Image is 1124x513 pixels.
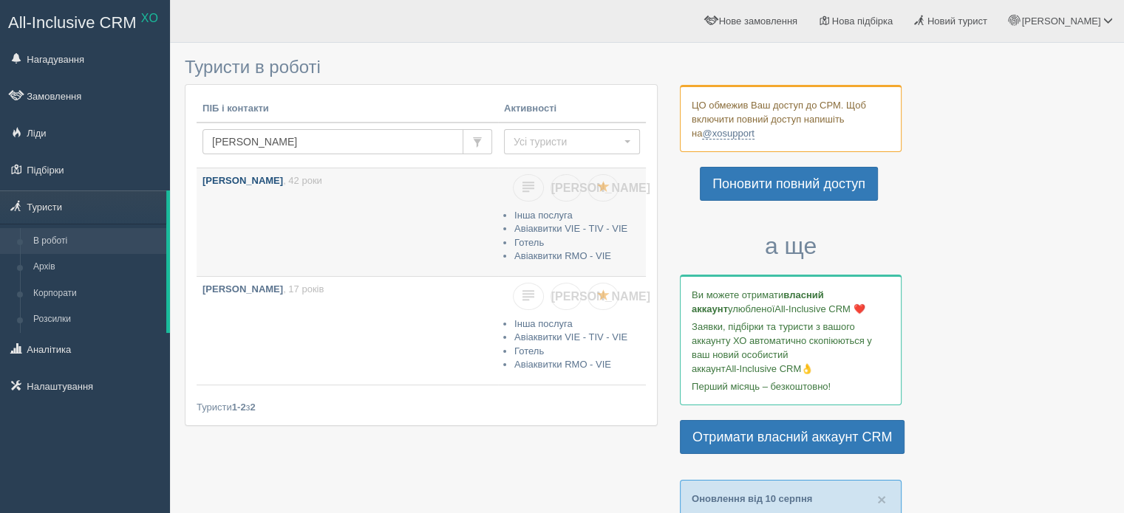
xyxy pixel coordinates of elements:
[283,175,322,186] span: , 42 роки
[877,491,886,508] span: ×
[680,85,902,152] div: ЦО обмежив Ваш доступ до СРМ. Щоб включити повний доступ напишіть на
[283,283,324,295] span: , 17 років
[551,174,582,202] a: [PERSON_NAME]
[774,303,865,314] span: All-Inclusive CRM ❤️
[185,57,321,77] span: Туристи в роботі
[514,237,544,248] a: Готель
[551,182,650,194] span: [PERSON_NAME]
[202,283,283,295] b: [PERSON_NAME]
[551,290,650,303] span: [PERSON_NAME]
[514,250,611,261] a: Авіаквитки RMO - VIE
[726,363,814,374] span: All-Inclusive CRM👌
[514,359,611,370] a: Авіаквитки RMO - VIE
[514,331,627,342] a: Авіаквитки VIE - TIV - VIE
[692,379,890,393] p: Перший місяць – безкоштовно!
[680,233,902,259] h3: а ще
[692,288,890,316] p: Ви можете отримати улюбленої
[702,128,754,140] a: @xosupport
[1021,16,1100,27] span: [PERSON_NAME]
[514,210,573,221] a: Інша послуга
[197,168,498,276] a: [PERSON_NAME], 42 роки
[202,129,463,154] input: Пошук за ПІБ, паспортом або контактами
[27,228,166,255] a: В роботі
[514,345,544,357] a: Готель
[251,402,256,413] b: 2
[692,320,890,376] p: Заявки, підбірки та туристи з вашого аккаунту ХО автоматично скопіюються у ваш новий особистий ак...
[514,223,627,234] a: Авіаквитки VIE - TIV - VIE
[8,13,137,32] span: All-Inclusive CRM
[551,283,582,310] a: [PERSON_NAME]
[197,400,646,414] div: Туристи з
[514,318,573,329] a: Інша послуга
[692,289,824,314] b: власний аккаунт
[927,16,987,27] span: Новий турист
[719,16,797,27] span: Нове замовлення
[504,129,640,154] button: Усі туристи
[877,492,886,507] button: Close
[498,96,646,123] th: Активності
[27,280,166,307] a: Корпорати
[680,420,905,454] a: Отримати власний аккаунт CRM
[202,175,283,186] b: [PERSON_NAME]
[1,1,169,41] a: All-Inclusive CRM XO
[197,277,498,385] a: [PERSON_NAME], 17 років
[700,167,878,201] a: Поновити повний доступ
[232,402,246,413] b: 1-2
[141,12,158,24] sup: XO
[692,493,812,504] a: Оновлення від 10 серпня
[197,96,498,123] th: ПІБ і контакти
[832,16,893,27] span: Нова підбірка
[27,254,166,280] a: Архів
[27,306,166,333] a: Розсилки
[514,134,621,149] span: Усі туристи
